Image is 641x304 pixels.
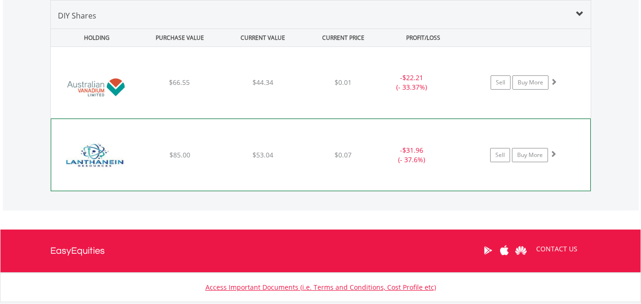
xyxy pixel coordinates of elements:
[56,59,137,116] img: EQU.AU.AVL.png
[139,29,221,46] div: PURCHASE VALUE
[491,75,511,90] a: Sell
[305,29,381,46] div: CURRENT PRICE
[252,150,273,159] span: $53.04
[205,283,436,292] a: Access Important Documents (i.e. Terms and Conditions, Cost Profile etc)
[402,146,423,155] span: $31.96
[252,78,273,87] span: $44.34
[530,236,584,262] a: CONTACT US
[51,29,138,46] div: HOLDING
[56,131,138,188] img: EQU.AU.LNR.png
[480,236,496,265] a: Google Play
[513,236,530,265] a: Huawei
[490,148,510,162] a: Sell
[50,230,105,272] a: EasyEquities
[376,73,448,92] div: - (- 33.37%)
[376,146,447,165] div: - (- 37.6%)
[169,78,190,87] span: $66.55
[334,78,352,87] span: $0.01
[58,10,96,21] span: DIY Shares
[169,150,190,159] span: $85.00
[223,29,304,46] div: CURRENT VALUE
[383,29,464,46] div: PROFIT/LOSS
[496,236,513,265] a: Apple
[334,150,352,159] span: $0.07
[512,148,548,162] a: Buy More
[512,75,548,90] a: Buy More
[402,73,423,82] span: $22.21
